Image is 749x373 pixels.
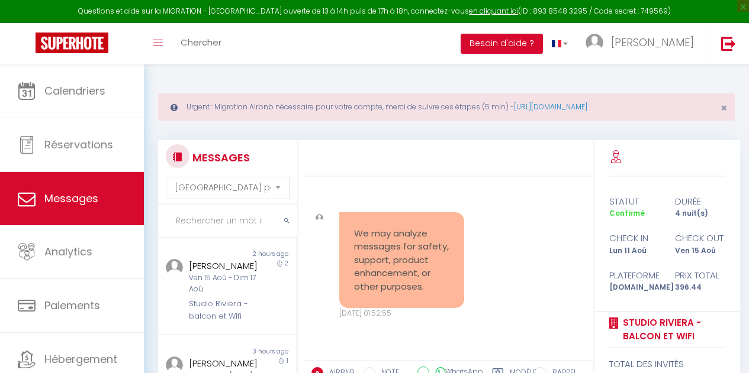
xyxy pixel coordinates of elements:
[619,316,726,343] a: Studio Riviera - balcon et Wifi
[316,214,323,222] img: ...
[667,282,733,293] div: 396.44
[158,93,735,121] div: Urgent : Migration Airbnb nécessaire pour votre compte, merci de suivre ces étapes (5 min) -
[354,227,450,294] pre: We may analyze messages for safety, support, product enhancement, or other purposes.
[172,23,230,64] a: Chercher
[158,205,297,238] input: Rechercher un mot clé
[44,352,117,366] span: Hébergement
[721,36,736,51] img: logout
[721,100,727,115] span: ×
[667,208,733,219] div: 4 nuit(s)
[44,83,105,98] span: Calendriers
[461,34,543,54] button: Besoin d'aide ?
[667,268,733,283] div: Prix total
[44,244,92,259] span: Analytics
[227,249,295,259] div: 2 hours ago
[227,347,295,356] div: 3 hours ago
[611,35,694,50] span: [PERSON_NAME]
[514,102,587,112] a: [URL][DOMAIN_NAME]
[44,191,98,206] span: Messages
[667,194,733,209] div: durée
[667,245,733,257] div: Ven 15 Aoû
[577,23,709,64] a: ... [PERSON_NAME]
[189,144,250,171] h3: MESSAGES
[609,357,726,371] div: total des invités
[166,259,183,276] img: ...
[44,298,100,313] span: Paiements
[189,298,262,322] div: Studio Riviera - balcon et Wifi
[36,33,108,53] img: Super Booking
[602,268,667,283] div: Plateforme
[699,323,749,373] iframe: LiveChat chat widget
[602,282,667,293] div: [DOMAIN_NAME]
[602,245,667,257] div: Lun 11 Aoû
[721,103,727,113] button: Close
[285,259,288,268] span: 2
[586,34,603,51] img: ...
[287,356,288,365] span: 1
[339,308,465,319] div: [DATE] 01:52:55
[44,137,113,152] span: Réservations
[667,231,733,245] div: check out
[181,36,221,48] span: Chercher
[189,356,262,371] div: [PERSON_NAME]
[189,259,262,273] div: [PERSON_NAME]
[609,208,645,218] span: Confirmé
[602,231,667,245] div: check in
[602,194,667,209] div: statut
[189,273,262,295] div: Ven 15 Aoû - Dim 17 Aoû
[469,6,518,16] a: en cliquant ici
